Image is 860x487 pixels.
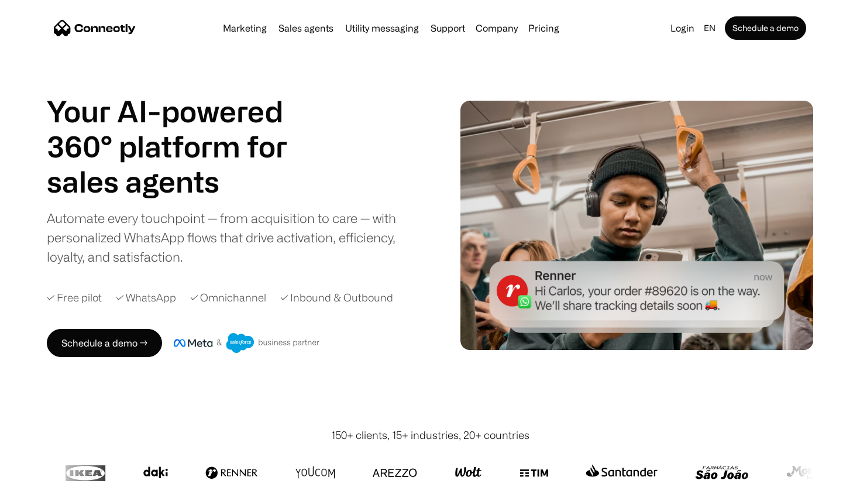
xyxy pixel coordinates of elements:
[190,290,266,306] div: ✓ Omnichannel
[116,290,176,306] div: ✓ WhatsApp
[699,20,723,36] div: en
[426,23,470,33] a: Support
[12,466,70,483] aside: Language selected: English
[54,19,136,37] a: home
[47,164,316,199] div: 1 of 4
[47,208,415,266] div: Automate every touchpoint — from acquisition to care — with personalized WhatsApp flows that driv...
[704,20,715,36] div: en
[174,333,320,353] img: Meta and Salesforce business partner badge.
[340,23,424,33] a: Utility messaging
[47,290,102,306] div: ✓ Free pilot
[274,23,338,33] a: Sales agents
[47,94,316,164] h1: Your AI-powered 360° platform for
[524,23,564,33] a: Pricing
[725,16,806,40] a: Schedule a demo
[476,20,518,36] div: Company
[280,290,393,306] div: ✓ Inbound & Outbound
[666,20,699,36] a: Login
[23,467,70,483] ul: Language list
[472,20,521,36] div: Company
[331,427,529,443] div: 150+ clients, 15+ industries, 20+ countries
[47,329,162,357] a: Schedule a demo →
[47,164,316,199] h1: sales agents
[47,164,316,199] div: carousel
[218,23,271,33] a: Marketing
